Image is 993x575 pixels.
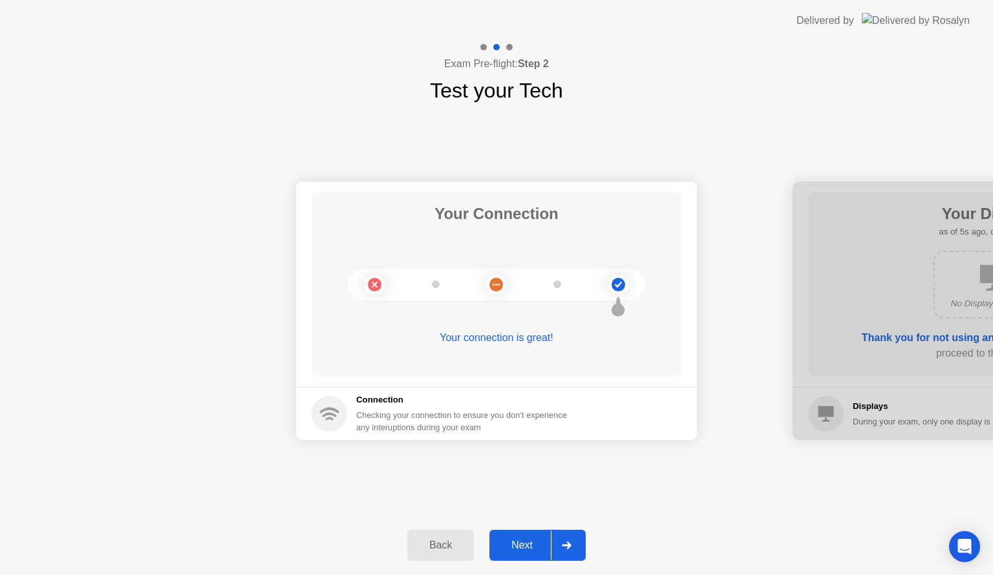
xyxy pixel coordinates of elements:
[949,531,980,562] div: Open Intercom Messenger
[434,202,559,225] h1: Your Connection
[312,330,681,346] div: Your connection is great!
[430,75,563,106] h1: Test your Tech
[411,539,470,551] div: Back
[489,530,586,561] button: Next
[444,56,549,72] h4: Exam Pre-flight:
[407,530,474,561] button: Back
[796,13,854,28] div: Delivered by
[356,409,575,434] div: Checking your connection to ensure you don’t experience any interuptions during your exam
[862,13,970,28] img: Delivered by Rosalyn
[493,539,551,551] div: Next
[356,393,575,406] h5: Connection
[518,58,549,69] b: Step 2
